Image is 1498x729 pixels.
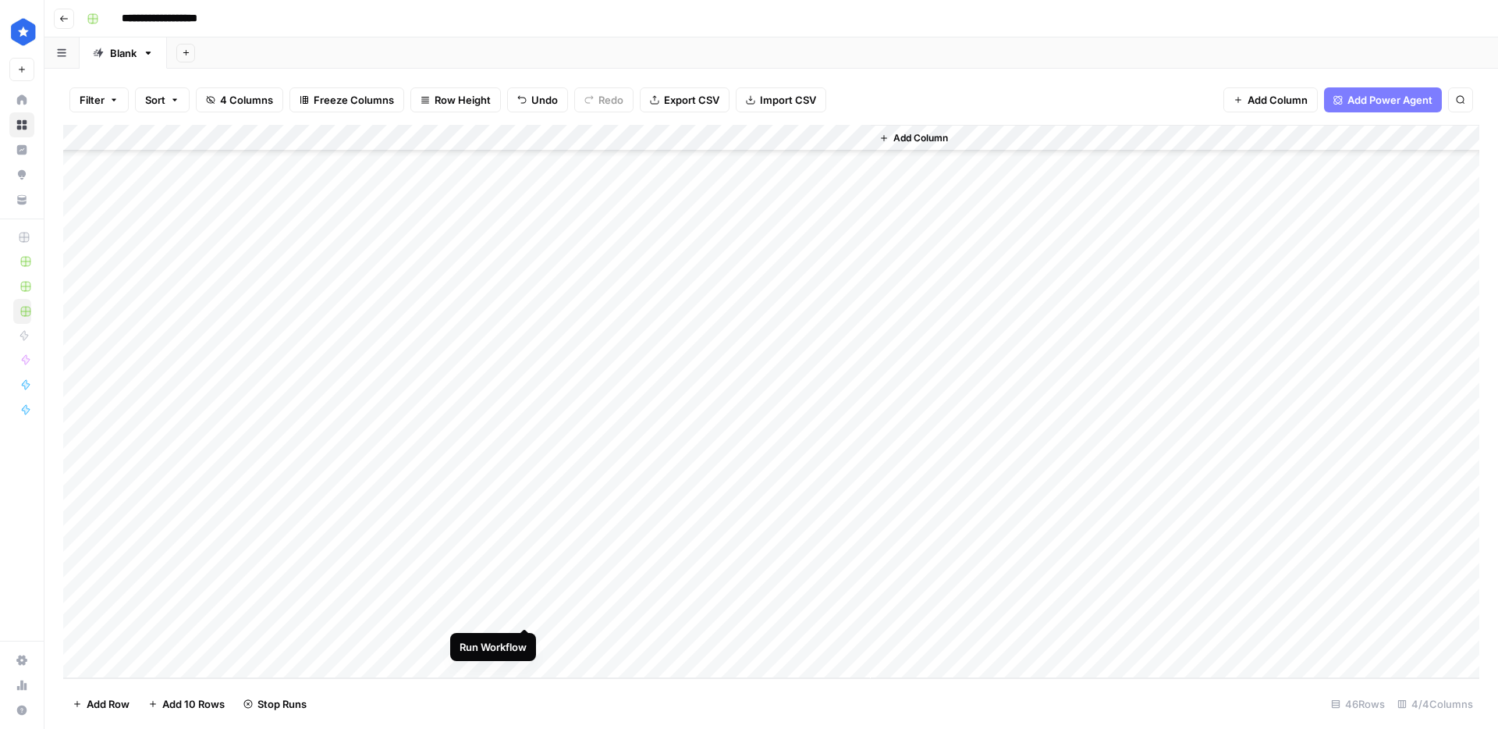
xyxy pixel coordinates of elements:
[9,673,34,698] a: Usage
[893,131,948,145] span: Add Column
[9,87,34,112] a: Home
[507,87,568,112] button: Undo
[531,92,558,108] span: Undo
[196,87,283,112] button: 4 Columns
[9,18,37,46] img: ConsumerAffairs Logo
[410,87,501,112] button: Row Height
[1223,87,1318,112] button: Add Column
[1325,692,1391,717] div: 46 Rows
[220,92,273,108] span: 4 Columns
[1391,692,1479,717] div: 4/4 Columns
[257,696,307,712] span: Stop Runs
[87,696,130,712] span: Add Row
[9,698,34,723] button: Help + Support
[460,639,527,655] div: Run Workflow
[760,92,816,108] span: Import CSV
[1347,92,1432,108] span: Add Power Agent
[9,12,34,52] button: Workspace: ConsumerAffairs
[9,648,34,673] a: Settings
[1324,87,1442,112] button: Add Power Agent
[9,187,34,212] a: Your Data
[80,92,105,108] span: Filter
[110,45,137,61] div: Blank
[574,87,634,112] button: Redo
[664,92,719,108] span: Export CSV
[9,112,34,137] a: Browse
[598,92,623,108] span: Redo
[162,696,225,712] span: Add 10 Rows
[640,87,729,112] button: Export CSV
[289,87,404,112] button: Freeze Columns
[314,92,394,108] span: Freeze Columns
[736,87,826,112] button: Import CSV
[9,137,34,162] a: Insights
[139,692,234,717] button: Add 10 Rows
[63,692,139,717] button: Add Row
[69,87,129,112] button: Filter
[873,128,954,148] button: Add Column
[80,37,167,69] a: Blank
[145,92,165,108] span: Sort
[135,87,190,112] button: Sort
[1248,92,1308,108] span: Add Column
[234,692,316,717] button: Stop Runs
[435,92,491,108] span: Row Height
[9,162,34,187] a: Opportunities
